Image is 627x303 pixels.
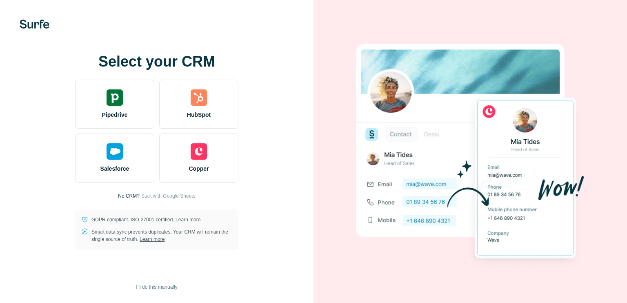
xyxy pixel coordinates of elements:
[176,217,200,223] a: Learn more
[100,165,129,173] span: Salesforce
[191,89,207,106] img: hubspot's logo
[107,89,123,106] img: pipedrive's logo
[136,283,177,291] span: I’ll do this manually
[102,111,127,119] span: Pipedrive
[140,236,165,242] a: Learn more
[118,192,140,200] p: No CRM?
[191,143,207,160] img: copper's logo
[75,53,238,70] h1: Select your CRM
[187,111,211,119] span: HubSpot
[20,20,49,29] img: Surfe's logo
[356,30,585,273] img: COPPER image
[141,192,196,200] button: Start with Google Sheets
[189,165,209,173] span: Copper
[91,228,232,243] p: Smart data sync prevents duplicates. Your CRM will remain the single source of truth.
[91,216,200,223] p: GDPR compliant. ISO-27001 certified.
[107,143,123,160] img: salesforce's logo
[130,281,183,293] button: I’ll do this manually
